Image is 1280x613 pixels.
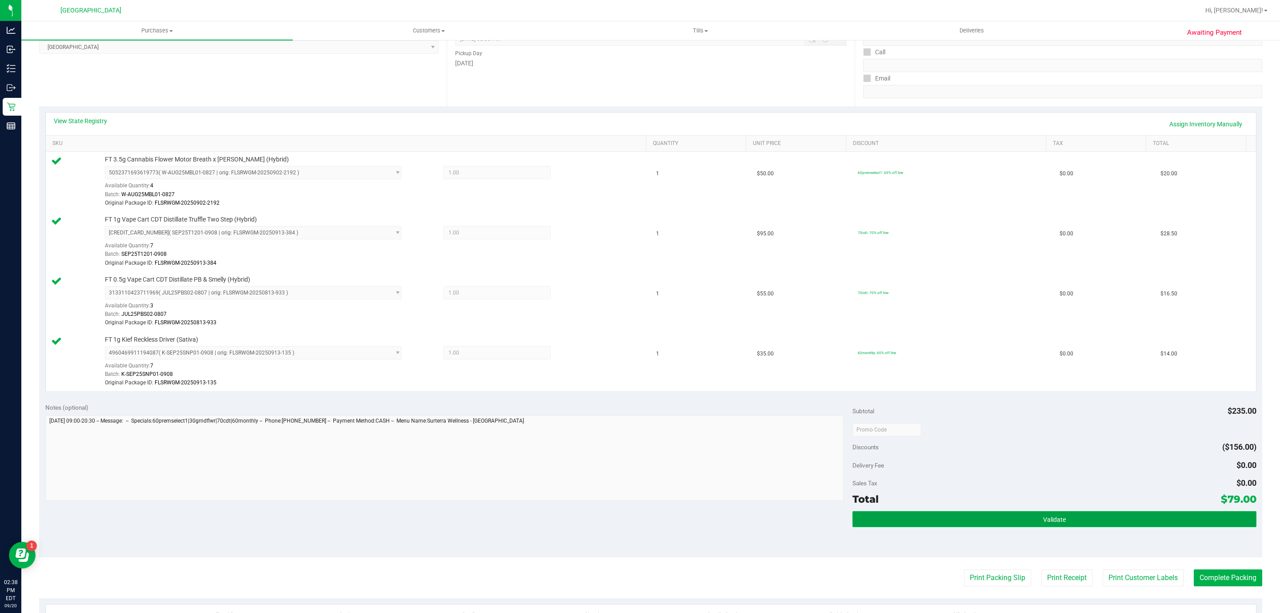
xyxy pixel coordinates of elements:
[105,311,120,317] span: Batch:
[9,542,36,569] iframe: Resource center
[105,251,120,257] span: Batch:
[1160,290,1177,298] span: $16.50
[836,21,1108,40] a: Deliveries
[150,182,153,189] span: 4
[858,290,888,295] span: 70cdt: 70% off line
[948,27,996,35] span: Deliveries
[757,230,774,238] span: $95.00
[757,169,774,178] span: $50.00
[121,251,167,257] span: SEP25T1201-0908
[1041,569,1092,586] button: Print Receipt
[155,260,216,266] span: FLSRWGM-20250913-384
[863,59,1262,72] input: Format: (999) 999-9999
[1053,140,1142,147] a: Tax
[852,511,1256,527] button: Validate
[155,200,220,206] span: FLSRWGM-20250902-2192
[293,27,564,35] span: Customers
[105,200,153,206] span: Original Package ID:
[4,602,17,609] p: 09/20
[1060,169,1073,178] span: $0.00
[105,260,153,266] span: Original Package ID:
[105,155,289,164] span: FT 3.5g Cannabis Flower Motor Breath x [PERSON_NAME] (Hybrid)
[26,540,37,551] iframe: Resource center unread badge
[455,59,846,68] div: [DATE]
[1164,117,1248,132] a: Assign Inventory Manually
[853,140,1042,147] a: Discount
[1043,516,1066,523] span: Validate
[45,404,88,411] span: Notes (optional)
[121,191,175,198] span: W-AUG25MBL01-0827
[105,319,153,326] span: Original Package ID:
[753,140,842,147] a: Unit Price
[21,27,293,35] span: Purchases
[105,379,153,386] span: Original Package ID:
[7,64,16,73] inline-svg: Inventory
[1194,569,1262,586] button: Complete Packing
[964,569,1031,586] button: Print Packing Slip
[1103,569,1184,586] button: Print Customer Labels
[105,191,120,198] span: Batch:
[7,45,16,54] inline-svg: Inbound
[4,578,17,602] p: 02:38 PM EDT
[1236,460,1256,470] span: $0.00
[7,102,16,111] inline-svg: Retail
[155,319,216,326] span: FLSRWGM-20250813-933
[60,7,121,14] span: [GEOGRAPHIC_DATA]
[1222,442,1256,452] span: ($156.00)
[564,21,836,40] a: Tills
[852,493,879,505] span: Total
[455,49,482,57] label: Pickup Day
[7,83,16,92] inline-svg: Outbound
[656,290,659,298] span: 1
[1060,230,1073,238] span: $0.00
[1236,478,1256,488] span: $0.00
[7,121,16,130] inline-svg: Reports
[105,335,198,344] span: FT 1g Kief Reckless Driver (Sativa)
[863,72,890,85] label: Email
[757,350,774,358] span: $35.00
[105,371,120,377] span: Batch:
[105,275,250,284] span: FT 0.5g Vape Cart CDT Distillate PB & Smelly (Hybrid)
[1187,28,1242,38] span: Awaiting Payment
[7,26,16,35] inline-svg: Analytics
[150,363,153,369] span: 7
[852,462,884,469] span: Delivery Fee
[1060,290,1073,298] span: $0.00
[858,351,896,355] span: 60monthly: 60% off line
[863,46,885,59] label: Call
[653,140,742,147] a: Quantity
[54,117,107,125] a: View State Registry
[1221,493,1256,505] span: $79.00
[150,302,153,309] span: 3
[293,21,564,40] a: Customers
[852,423,921,436] input: Promo Code
[656,169,659,178] span: 1
[121,371,173,377] span: K-SEP25SNP01-0908
[105,359,417,377] div: Available Quantity:
[1160,230,1177,238] span: $28.50
[656,230,659,238] span: 1
[105,299,417,317] div: Available Quantity:
[21,21,293,40] a: Purchases
[757,290,774,298] span: $55.00
[1153,140,1242,147] a: Total
[1060,350,1073,358] span: $0.00
[155,379,216,386] span: FLSRWGM-20250913-135
[858,230,888,235] span: 70cdt: 70% off line
[105,179,417,197] div: Available Quantity:
[656,350,659,358] span: 1
[1228,406,1256,415] span: $235.00
[852,439,879,455] span: Discounts
[105,239,417,257] div: Available Quantity:
[852,480,877,487] span: Sales Tax
[121,311,167,317] span: JUL25PBS02-0807
[565,27,836,35] span: Tills
[150,242,153,249] span: 7
[1160,169,1177,178] span: $20.00
[1205,7,1263,14] span: Hi, [PERSON_NAME]!
[1160,350,1177,358] span: $14.00
[858,170,903,175] span: 60premselect1: 60% off line
[52,140,642,147] a: SKU
[105,215,257,224] span: FT 1g Vape Cart CDT Distillate Truffle Two Step (Hybrid)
